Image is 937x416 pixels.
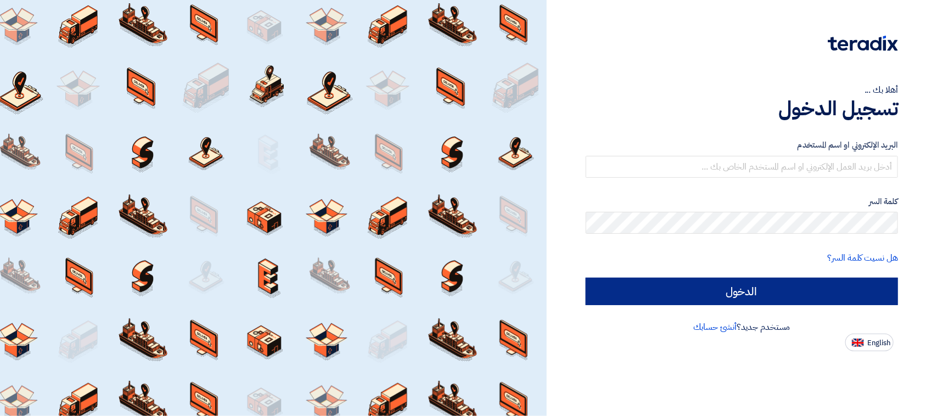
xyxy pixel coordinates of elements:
input: الدخول [586,278,898,305]
a: أنشئ حسابك [693,321,737,334]
span: English [867,339,890,347]
input: أدخل بريد العمل الإلكتروني او اسم المستخدم الخاص بك ... [586,156,898,178]
button: English [845,334,894,351]
h1: تسجيل الدخول [586,97,898,121]
label: كلمة السر [586,195,898,208]
div: أهلا بك ... [586,83,898,97]
div: مستخدم جديد؟ [586,321,898,334]
img: Teradix logo [828,36,898,51]
a: هل نسيت كلمة السر؟ [828,251,898,265]
img: en-US.png [852,339,864,347]
label: البريد الإلكتروني او اسم المستخدم [586,139,898,151]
